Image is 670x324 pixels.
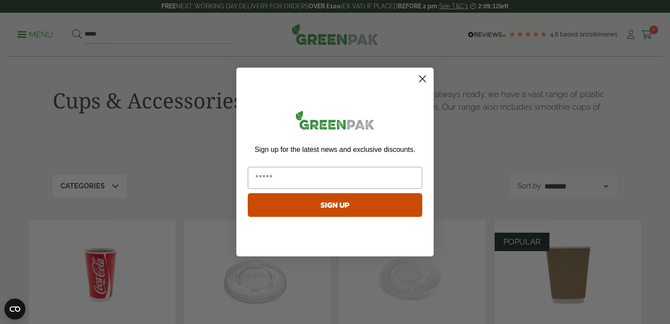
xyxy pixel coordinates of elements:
button: Open CMP widget [4,299,25,320]
input: Email [248,167,422,189]
img: greenpak_logo [248,107,422,137]
button: SIGN UP [248,193,422,217]
span: Sign up for the latest news and exclusive discounts. [255,146,415,153]
button: Close dialog [415,71,430,86]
